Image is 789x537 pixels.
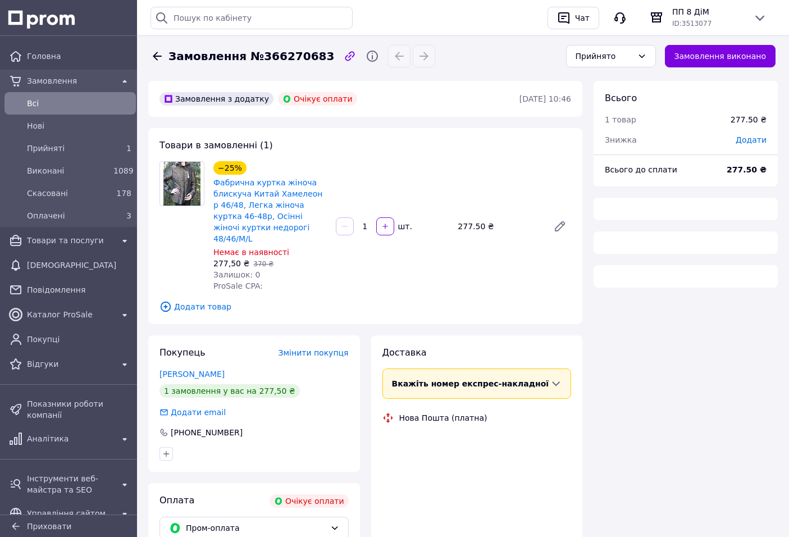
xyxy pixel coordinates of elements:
[453,219,544,234] div: 277.50 ₴
[126,211,131,220] span: 3
[27,284,131,295] span: Повідомлення
[27,143,109,154] span: Прийняті
[270,494,349,508] div: Очікує оплати
[27,51,131,62] span: Головна
[27,165,109,176] span: Виконані
[159,347,206,358] span: Покупець
[253,260,273,268] span: 370 ₴
[159,495,194,506] span: Оплата
[159,301,571,313] span: Додати товар
[163,162,201,206] img: Фабрична куртка жіноча блискуча Китай Хамелеон р 46/48, Легка жіноча куртка 46-48р, Осінні жіночі...
[150,7,353,29] input: Пошук по кабінету
[159,384,300,398] div: 1 замовлення у вас на 277,50 ₴
[27,334,131,345] span: Покупці
[170,407,227,418] div: Додати email
[549,215,571,238] a: Редагувати
[159,370,225,379] a: [PERSON_NAME]
[573,10,592,26] div: Чат
[727,165,767,174] b: 277.50 ₴
[213,270,261,279] span: Залишок: 0
[27,75,113,87] span: Замовлення
[27,473,113,495] span: Інструменти веб-майстра та SEO
[116,189,131,198] span: 178
[27,260,131,271] span: [DEMOGRAPHIC_DATA]
[731,114,767,125] div: 277.50 ₴
[605,165,677,174] span: Всього до сплати
[213,178,322,243] a: Фабрична куртка жіноча блискуча Китай Хамелеон р 46/48, Легка жіноча куртка 46-48р, Осінні жіночі...
[213,161,247,175] div: −25%
[213,259,249,268] span: 277,50 ₴
[113,166,134,175] span: 1089
[395,221,413,232] div: шт.
[27,98,131,109] span: Всi
[665,45,776,67] button: Замовлення виконано
[519,94,571,103] time: [DATE] 10:46
[213,248,289,257] span: Немає в наявності
[159,92,273,106] div: Замовлення з додатку
[605,93,637,103] span: Всього
[27,398,131,421] span: Показники роботи компанії
[213,281,263,290] span: ProSale CPA:
[382,347,427,358] span: Доставка
[278,92,357,106] div: Очікує оплати
[27,522,71,531] span: Приховати
[396,412,490,424] div: Нова Пошта (платна)
[126,144,131,153] span: 1
[548,7,599,29] button: Чат
[279,348,349,357] span: Змінити покупця
[170,427,244,438] div: [PHONE_NUMBER]
[736,135,767,144] span: Додати
[27,210,109,221] span: Оплачені
[392,379,549,388] span: Вкажіть номер експрес-накладної
[576,50,633,62] div: Прийнято
[159,140,273,151] span: Товари в замовленні (1)
[605,115,636,124] span: 1 товар
[672,6,744,17] span: ПП 8 ДіМ
[27,188,109,199] span: Скасовані
[168,48,334,65] span: Замовлення №366270683
[27,120,131,131] span: Нові
[605,135,637,144] span: Знижка
[27,433,113,444] span: Аналітика
[27,508,113,519] span: Управління сайтом
[672,20,712,28] span: ID: 3513077
[27,235,113,246] span: Товари та послуги
[27,309,113,320] span: Каталог ProSale
[186,522,326,534] span: Пром-оплата
[27,358,113,370] span: Відгуки
[158,407,227,418] div: Додати email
